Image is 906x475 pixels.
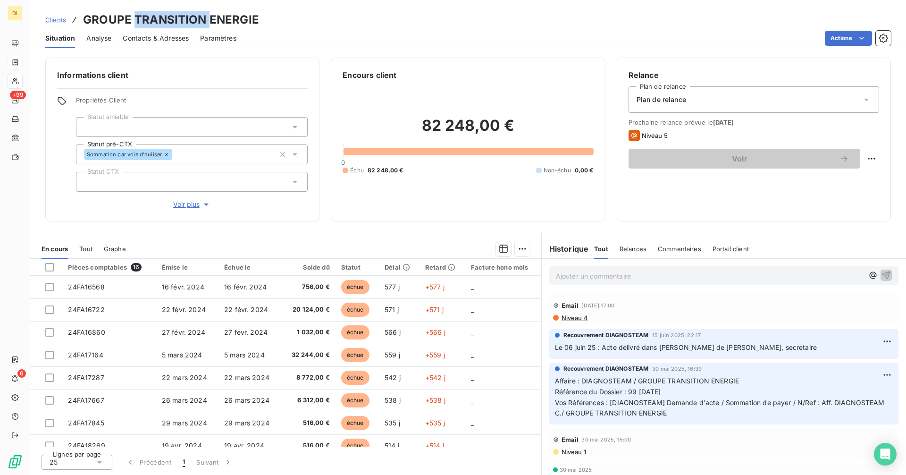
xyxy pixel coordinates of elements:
[224,441,264,450] span: 19 avr. 2024
[286,396,329,405] span: 6 312,00 €
[640,155,839,162] span: Voir
[471,351,474,359] span: _
[652,366,702,372] span: 30 mai 2025, 16:39
[224,283,267,291] span: 16 févr. 2024
[385,328,401,336] span: 566 j
[629,149,860,169] button: Voir
[343,69,396,81] h6: Encours client
[173,200,211,209] span: Voir plus
[637,95,686,104] span: Plan de relance
[385,263,414,271] div: Délai
[620,245,646,253] span: Relances
[629,69,879,81] h6: Relance
[471,441,474,450] span: _
[471,263,536,271] div: Facture hono mois
[471,373,474,382] span: _
[563,331,649,339] span: Recouvrement DIAGNOSTEAM
[350,166,364,175] span: Échu
[385,396,401,404] span: 538 j
[162,396,207,404] span: 26 mars 2024
[385,305,399,314] span: 571 j
[555,343,817,351] span: Le 06 juin 25 : Acte délivré dans [PERSON_NAME] de [PERSON_NAME], secrétaire
[560,467,592,473] span: 30 mai 2025
[162,263,213,271] div: Émise le
[17,369,26,378] span: 6
[425,441,444,450] span: +514 j
[341,393,369,407] span: échue
[425,396,445,404] span: +538 j
[8,454,23,469] img: Logo LeanPay
[471,396,474,404] span: _
[162,419,207,427] span: 29 mars 2024
[425,351,445,359] span: +559 j
[425,373,445,382] span: +542 j
[652,332,701,338] span: 15 juin 2025, 22:17
[191,452,238,472] button: Suivant
[286,305,329,314] span: 20 124,00 €
[471,283,474,291] span: _
[341,263,373,271] div: Statut
[629,119,879,126] span: Prochaine relance prévue le
[10,91,26,99] span: +99
[286,350,329,360] span: 32 244,00 €
[425,328,445,336] span: +566 j
[425,419,445,427] span: +535 j
[385,283,400,291] span: 577 j
[183,458,185,467] span: 1
[50,458,58,467] span: 25
[177,452,191,472] button: 1
[84,123,92,131] input: Ajouter une valeur
[162,351,202,359] span: 5 mars 2024
[544,166,571,175] span: Non-échu
[581,303,614,308] span: [DATE] 17:00
[562,302,579,309] span: Email
[658,245,701,253] span: Commentaires
[555,388,661,396] span: Référence du Dossier : 99 [DATE]
[471,305,474,314] span: _
[286,418,329,428] span: 516,00 €
[68,283,104,291] span: 24FA16568
[713,119,734,126] span: [DATE]
[162,283,204,291] span: 16 févr. 2024
[224,263,275,271] div: Échue le
[162,373,207,382] span: 22 mars 2024
[471,419,474,427] span: _
[343,116,593,144] h2: 82 248,00 €
[68,351,103,359] span: 24FA17164
[79,245,92,253] span: Tout
[286,263,329,271] div: Solde dû
[68,373,104,382] span: 24FA17287
[162,441,202,450] span: 19 avr. 2024
[341,416,369,430] span: échue
[224,305,268,314] span: 22 févr. 2024
[385,419,400,427] span: 535 j
[120,452,177,472] button: Précédent
[471,328,474,336] span: _
[341,371,369,385] span: échue
[581,437,631,442] span: 30 mai 2025, 15:00
[68,419,104,427] span: 24FA17845
[594,245,608,253] span: Tout
[200,34,236,43] span: Paramètres
[45,15,66,25] a: Clients
[86,34,111,43] span: Analyse
[341,303,369,317] span: échue
[104,245,126,253] span: Graphe
[224,351,265,359] span: 5 mars 2024
[84,178,92,186] input: Ajouter une valeur
[172,150,180,159] input: Ajouter une valeur
[57,69,308,81] h6: Informations client
[68,441,105,450] span: 24FA18269
[341,325,369,339] span: échue
[555,377,739,385] span: Affaire : DIAGNOSTEAM / GROUPE TRANSITION ENERGIE
[68,396,104,404] span: 24FA17667
[224,396,269,404] span: 26 mars 2024
[76,96,308,110] span: Propriétés Client
[224,328,268,336] span: 27 févr. 2024
[874,443,897,466] div: Open Intercom Messenger
[385,441,399,450] span: 514 j
[8,6,23,21] div: DI
[368,166,403,175] span: 82 248,00 €
[713,245,749,253] span: Portail client
[385,351,400,359] span: 559 j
